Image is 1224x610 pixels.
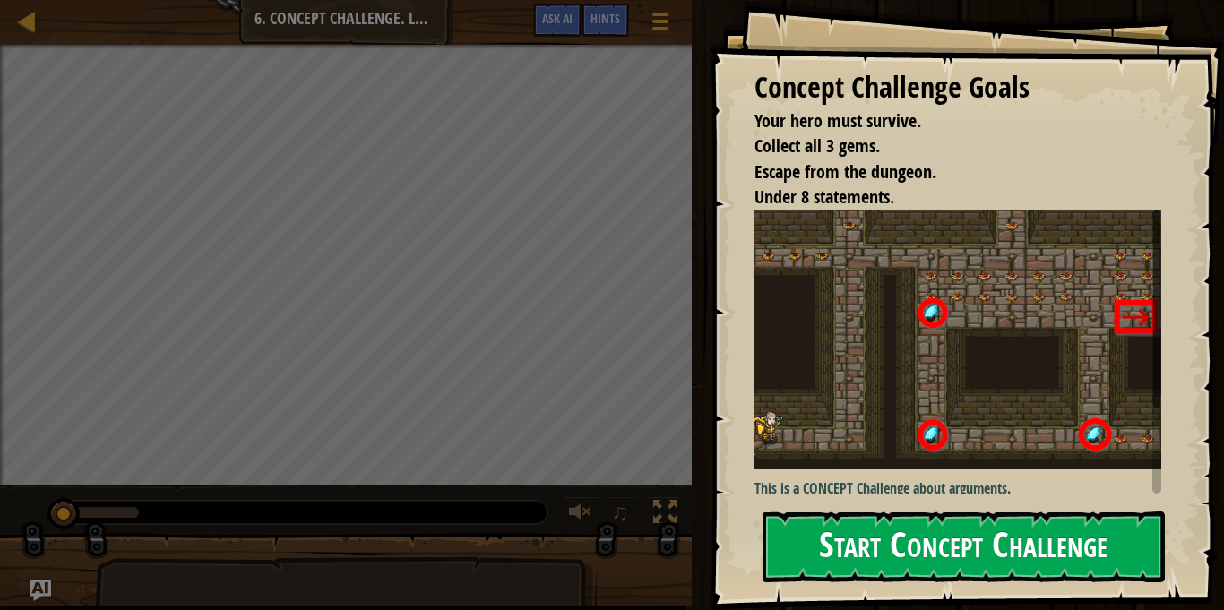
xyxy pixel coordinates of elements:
div: Concept Challenge Goals [754,67,1161,108]
span: Hints [590,10,620,27]
button: ♫ [608,496,638,533]
button: Toggle fullscreen [647,496,683,533]
li: Your hero must survive. [732,108,1157,134]
span: Under 8 statements. [754,185,894,209]
span: Collect all 3 gems. [754,133,880,158]
button: Ask AI [30,580,51,601]
li: Escape from the dungeon. [732,159,1157,185]
span: Ask AI [542,10,573,27]
span: ♫ [611,499,629,526]
button: Show game menu [638,4,683,46]
li: Collect all 3 gems. [732,133,1157,159]
span: Your hero must survive. [754,108,921,133]
p: This is a CONCEPT Challenge about arguments. [754,478,1161,499]
button: Ask AI [533,4,582,37]
img: Asses2 [754,210,1161,469]
span: Escape from the dungeon. [754,159,936,184]
li: Under 8 statements. [732,185,1157,210]
button: Start Concept Challenge [763,511,1165,582]
button: Adjust volume [563,496,599,533]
